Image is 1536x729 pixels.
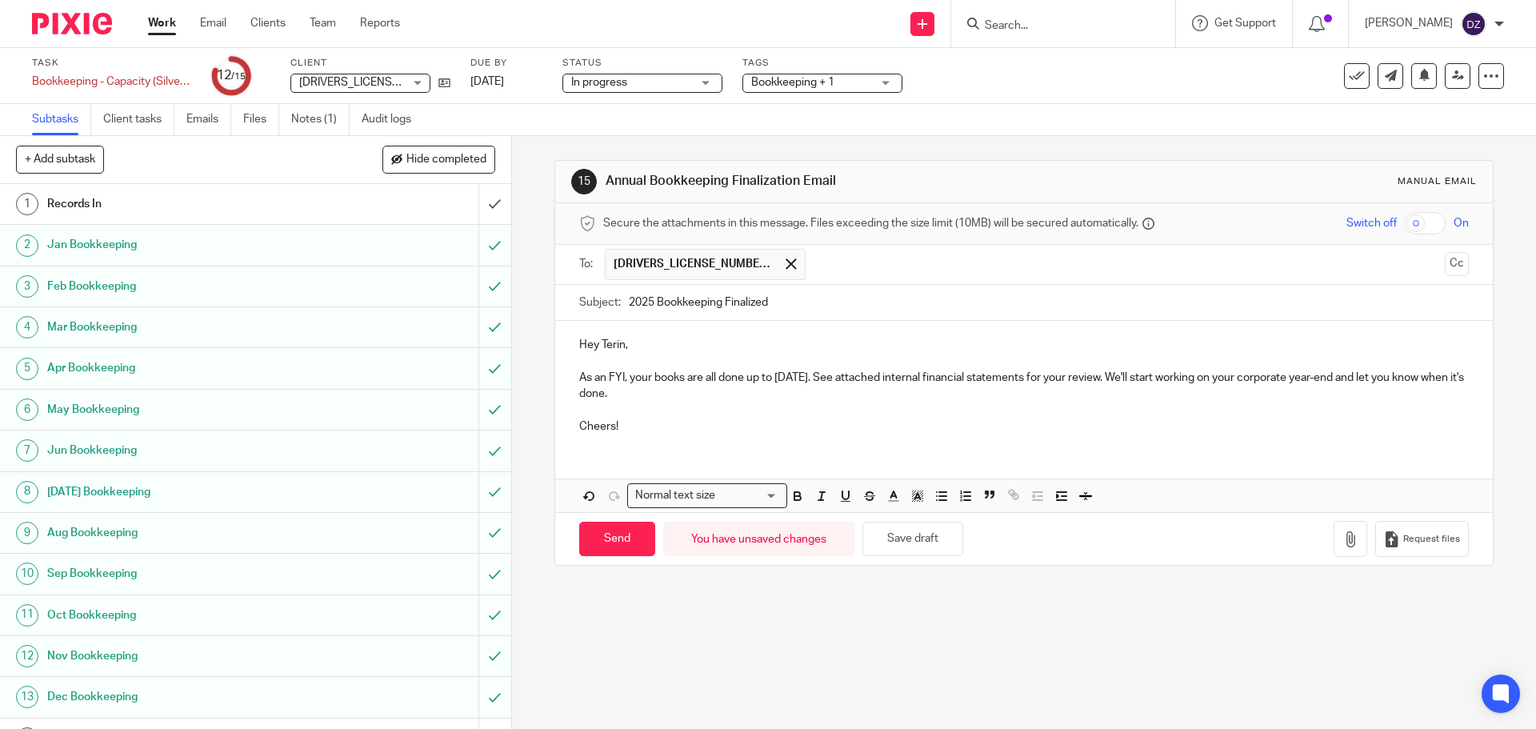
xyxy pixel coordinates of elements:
[103,104,174,135] a: Client tasks
[47,685,324,709] h1: Dec Bookkeeping
[579,294,621,310] label: Subject:
[16,604,38,627] div: 11
[360,15,400,31] a: Reports
[47,480,324,504] h1: [DATE] Bookkeeping
[32,74,192,90] div: Bookkeeping - Capacity (Silver) - 2025
[627,483,787,508] div: Search for option
[47,521,324,545] h1: Aug Bookkeeping
[231,72,246,81] small: /15
[562,57,722,70] label: Status
[1454,215,1469,231] span: On
[406,154,486,166] span: Hide completed
[32,13,112,34] img: Pixie
[614,256,774,272] span: [DRIVERS_LICENSE_NUMBER] Alberta Ltd. ([PERSON_NAME])
[16,563,38,585] div: 10
[47,233,324,257] h1: Jan Bookkeeping
[751,77,834,88] span: Bookkeeping + 1
[16,275,38,298] div: 3
[983,19,1127,34] input: Search
[243,104,279,135] a: Files
[310,15,336,31] a: Team
[382,146,495,173] button: Hide completed
[47,315,324,339] h1: Mar Bookkeeping
[47,439,324,463] h1: Jun Bookkeeping
[720,487,778,504] input: Search for option
[470,57,542,70] label: Due by
[362,104,423,135] a: Audit logs
[47,644,324,668] h1: Nov Bookkeeping
[16,439,38,462] div: 7
[1346,215,1397,231] span: Switch off
[1214,18,1276,29] span: Get Support
[1398,175,1477,188] div: Manual email
[32,104,91,135] a: Subtasks
[47,192,324,216] h1: Records In
[290,57,450,70] label: Client
[16,146,104,173] button: + Add subtask
[217,66,246,85] div: 12
[663,522,854,556] div: You have unsaved changes
[571,169,597,194] div: 15
[579,522,655,556] input: Send
[16,399,38,421] div: 6
[200,15,226,31] a: Email
[571,77,627,88] span: In progress
[47,562,324,586] h1: Sep Bookkeeping
[742,57,902,70] label: Tags
[1365,15,1453,31] p: [PERSON_NAME]
[1375,521,1468,557] button: Request files
[47,356,324,380] h1: Apr Bookkeeping
[862,522,963,556] button: Save draft
[16,316,38,338] div: 4
[606,173,1058,190] h1: Annual Bookkeeping Finalization Email
[631,487,718,504] span: Normal text size
[16,358,38,380] div: 5
[47,274,324,298] h1: Feb Bookkeeping
[579,370,1468,403] p: As an FYI, your books are all done up to [DATE]. See attached internal financial statements for y...
[250,15,286,31] a: Clients
[16,193,38,215] div: 1
[1461,11,1486,37] img: svg%3E
[16,522,38,544] div: 9
[1445,252,1469,276] button: Cc
[148,15,176,31] a: Work
[579,256,597,272] label: To:
[603,215,1138,231] span: Secure the attachments in this message. Files exceeding the size limit (10MB) will be secured aut...
[1403,533,1460,546] span: Request files
[16,645,38,667] div: 12
[291,104,350,135] a: Notes (1)
[47,398,324,422] h1: May Bookkeeping
[579,337,1468,353] p: Hey Terin,
[47,603,324,627] h1: Oct Bookkeeping
[16,234,38,257] div: 2
[579,402,1468,435] p: Cheers!
[16,686,38,708] div: 13
[299,77,610,88] span: [DRIVERS_LICENSE_NUMBER] Alberta Ltd. ([PERSON_NAME])
[186,104,231,135] a: Emails
[32,57,192,70] label: Task
[16,481,38,503] div: 8
[470,76,504,87] span: [DATE]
